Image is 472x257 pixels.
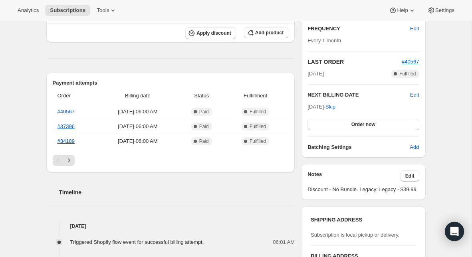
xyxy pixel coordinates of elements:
[422,5,459,16] button: Settings
[307,186,419,194] span: Discount - No Bundle. Legacy: Legacy - $39.99
[311,232,399,238] span: Subscription is local pickup or delivery.
[185,27,236,39] button: Apply discount
[351,121,375,128] span: Order now
[58,123,75,129] a: #37396
[70,239,204,245] span: Triggered Shopify flow event for successful billing attempt.
[227,92,284,100] span: Fulfillment
[250,123,266,130] span: Fulfilled
[307,119,419,130] button: Order now
[50,7,85,14] span: Subscriptions
[53,87,97,105] th: Order
[445,222,464,241] div: Open Intercom Messenger
[273,238,295,246] span: 06:01 AM
[405,22,424,35] button: Edit
[13,5,44,16] button: Analytics
[307,91,410,99] h2: NEXT BILLING DATE
[307,104,335,110] span: [DATE] ·
[410,25,419,33] span: Edit
[255,30,284,36] span: Add product
[435,7,454,14] span: Settings
[53,155,289,166] nav: Pagination
[199,123,209,130] span: Paid
[405,141,424,154] button: Add
[97,7,109,14] span: Tools
[199,109,209,115] span: Paid
[58,138,75,144] a: #34189
[250,109,266,115] span: Fulfilled
[399,71,416,77] span: Fulfilled
[18,7,39,14] span: Analytics
[244,27,288,38] button: Add product
[311,216,416,224] h3: SHIPPING ADDRESS
[250,138,266,144] span: Fulfilled
[46,222,295,230] h4: [DATE]
[410,91,419,99] button: Edit
[307,38,341,43] span: Every 1 month
[401,170,419,182] button: Edit
[397,7,408,14] span: Help
[307,170,401,182] h3: Notes
[92,5,122,16] button: Tools
[45,5,90,16] button: Subscriptions
[63,155,75,166] button: Next
[59,188,295,196] h2: Timeline
[384,5,420,16] button: Help
[99,123,176,130] span: [DATE] · 06:00 AM
[410,143,419,151] span: Add
[307,25,410,33] h2: FREQUENCY
[199,138,209,144] span: Paid
[402,58,419,66] button: #40567
[307,143,410,151] h6: Batching Settings
[325,103,335,111] span: Skip
[402,59,419,65] a: #40567
[99,108,176,116] span: [DATE] · 06:00 AM
[196,30,231,36] span: Apply discount
[180,92,222,100] span: Status
[307,58,402,66] h2: LAST ORDER
[405,173,414,179] span: Edit
[99,92,176,100] span: Billing date
[58,109,75,115] a: #40567
[307,70,324,78] span: [DATE]
[53,79,289,87] h2: Payment attempts
[321,101,340,113] button: Skip
[99,137,176,145] span: [DATE] · 06:00 AM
